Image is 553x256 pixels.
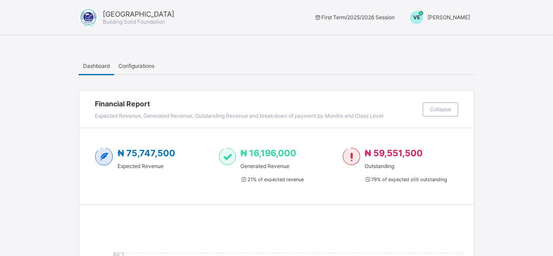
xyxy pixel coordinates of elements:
[240,176,303,182] span: 21 % of expected revenue
[83,63,110,69] span: Dashboard
[240,163,303,169] span: Generated Revenue
[314,14,395,21] span: session/term information
[428,14,470,21] span: [PERSON_NAME]
[343,148,360,165] img: outstanding-1.146d663e52f09953f639664a84e30106.svg
[365,163,447,169] span: Outstanding
[118,63,154,69] span: Configurations
[413,14,420,21] span: VE
[103,10,174,18] span: [GEOGRAPHIC_DATA]
[365,176,447,182] span: 79 % of expected still outstanding
[365,148,423,158] span: ₦ 59,551,500
[95,99,418,108] span: Financial Report
[103,18,165,25] span: Building Solid Foundation
[118,163,175,169] span: Expected Revenue
[219,148,236,165] img: paid-1.3eb1404cbcb1d3b736510a26bbfa3ccb.svg
[95,148,113,165] img: expected-2.4343d3e9d0c965b919479240f3db56ac.svg
[118,148,175,158] span: ₦ 75,747,500
[240,148,296,158] span: ₦ 16,196,000
[95,112,383,119] span: Expected Revenue, Generated Revenue, Outstanding Revenue and breakdown of payment by Months and C...
[430,106,451,112] span: Collapse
